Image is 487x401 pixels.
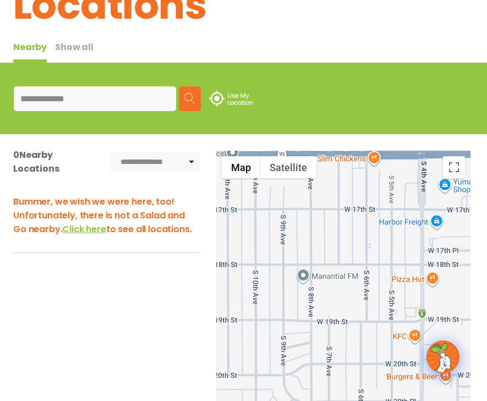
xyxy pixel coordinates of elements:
[55,40,94,63] button: Show all
[62,223,106,235] span: Click here
[13,148,99,175] div: Nearby Locations
[13,149,19,161] span: 0
[222,156,260,178] button: Show street map
[428,342,458,372] img: wpChatIcon
[209,91,253,106] img: use-location.svg
[260,156,316,178] button: Show satellite imagery
[184,93,195,104] img: search.svg
[13,40,47,63] div: Nearby
[13,195,200,236] h3: Bummer, we wish we were here, too! Unfortunately, there is not a Salad and Go nearby. to see all ...
[443,156,465,178] button: Toggle fullscreen view
[13,40,102,63] div: Tabbed content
